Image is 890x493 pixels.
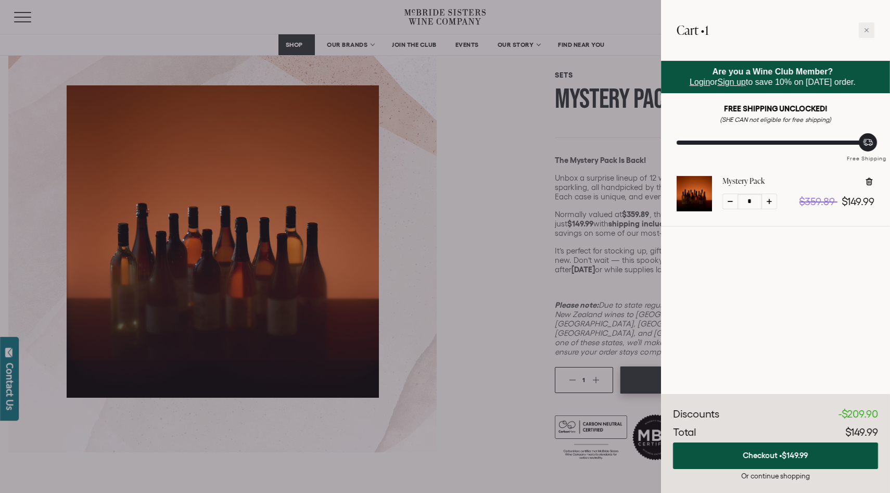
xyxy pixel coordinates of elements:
[799,196,835,207] span: $359.89
[673,425,696,440] div: Total
[690,78,710,86] a: Login
[718,78,746,86] a: Sign up
[673,443,878,469] button: Checkout •$149.99
[677,16,708,45] h2: Cart •
[690,67,856,86] span: or to save 10% on [DATE] order.
[838,407,878,422] div: -
[677,202,712,213] a: Mystery Pack
[842,408,878,420] span: $209.90
[842,196,874,207] span: $149.99
[705,21,708,39] span: 1
[722,176,765,186] a: Mystery Pack
[845,426,878,438] span: $149.99
[673,471,878,481] div: Or continue shopping
[843,145,890,163] div: Free Shipping
[713,67,833,76] strong: Are you a Wine Club Member?
[673,407,719,422] div: Discounts
[720,116,831,123] em: (SHE CAN not eligible for free shipping)
[782,451,808,460] span: $149.99
[724,104,827,113] strong: FREE SHIPPING UNCLOCKED!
